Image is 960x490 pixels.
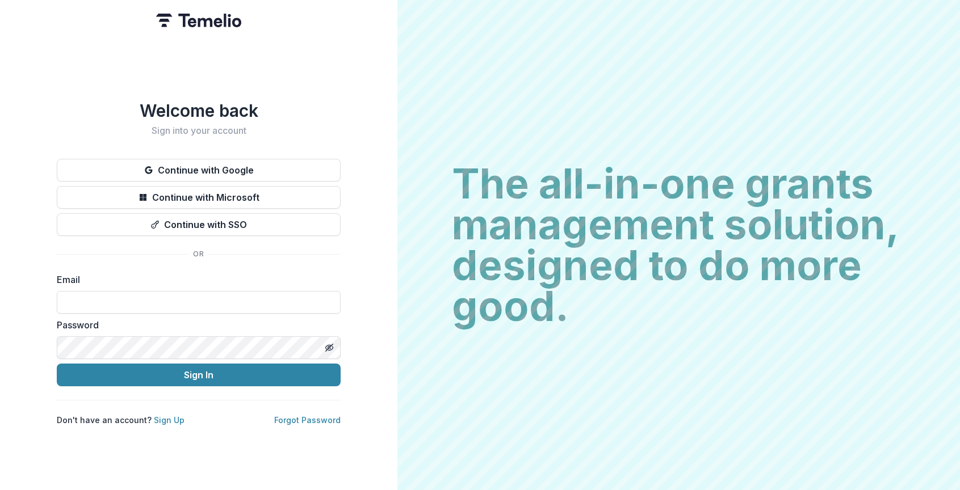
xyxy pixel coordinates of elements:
[154,415,185,425] a: Sign Up
[57,318,334,332] label: Password
[57,159,341,181] button: Continue with Google
[57,273,334,286] label: Email
[57,414,185,426] p: Don't have an account?
[57,213,341,236] button: Continue with SSO
[57,186,341,209] button: Continue with Microsoft
[320,339,338,357] button: Toggle password visibility
[274,415,341,425] a: Forgot Password
[57,364,341,386] button: Sign In
[156,14,241,27] img: Temelio
[57,125,341,136] h2: Sign into your account
[57,100,341,121] h1: Welcome back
